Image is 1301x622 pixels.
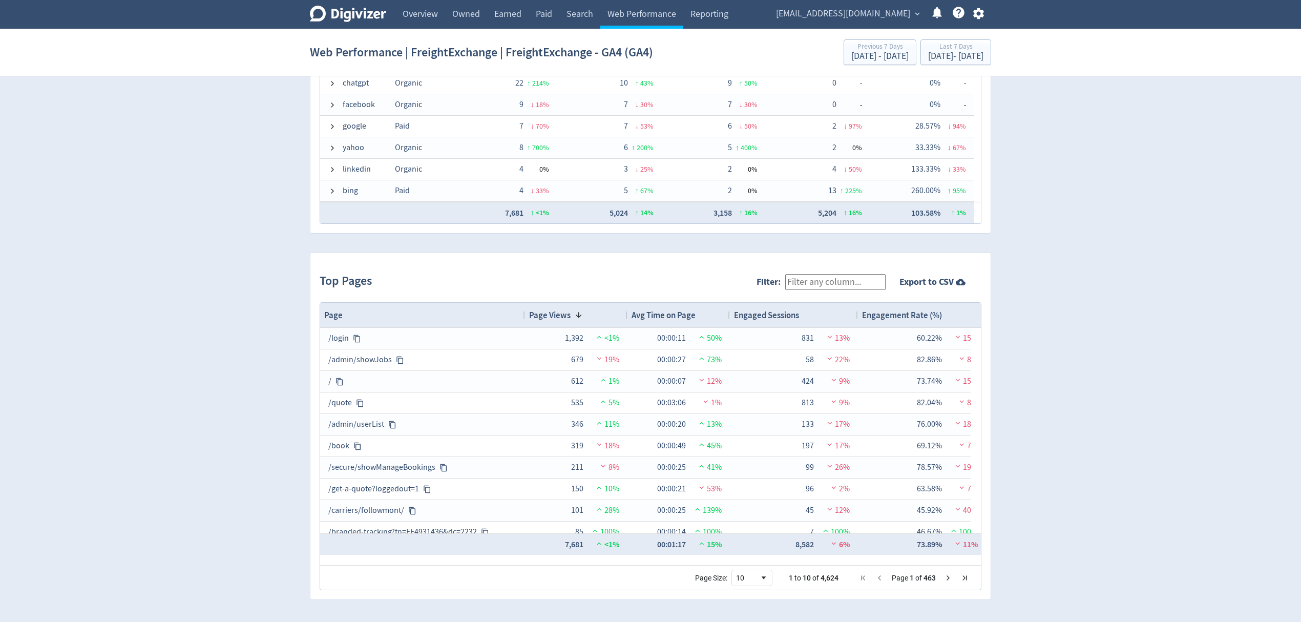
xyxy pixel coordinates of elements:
img: negative-performance.svg [825,505,835,513]
img: negative-performance.svg [701,398,711,405]
span: 214 % [532,78,549,88]
img: positive-performance.svg [821,527,831,534]
img: positive-performance.svg [594,484,604,491]
img: positive-performance.svg [697,441,707,448]
span: 53% [697,484,722,494]
span: of [915,574,922,582]
span: 43 % [640,78,654,88]
span: 40% [953,505,978,515]
img: negative-performance.svg [953,419,963,427]
span: 2% [829,484,850,494]
span: 4,624 [821,574,838,582]
div: Page Size: [695,574,727,582]
span: 15% [697,539,722,550]
div: 63.58% [916,479,942,499]
div: 00:03:06 [657,393,686,413]
div: First Page [859,574,867,582]
span: 11% [953,539,978,550]
div: 46.67% [916,522,942,542]
span: 8% [957,398,978,408]
img: negative-performance.svg [825,441,835,448]
span: 41% [697,462,722,472]
div: /get-a-quote?loggedout=1 [328,479,517,499]
img: positive-performance.svg [693,505,703,513]
div: Page Size [731,570,772,586]
span: 67 % [953,143,966,152]
img: positive-performance.svg [590,527,600,534]
span: - [836,73,862,93]
img: negative-performance.svg [957,398,967,405]
div: 319 [558,436,583,456]
span: - [940,95,966,115]
div: 00:01:17 [657,534,686,554]
span: 33 % [536,186,549,195]
span: ↑ [739,78,743,88]
img: positive-performance.svg [594,333,604,341]
div: 78.57% [916,458,942,478]
div: [DATE] - [DATE] [928,52,983,61]
img: positive-performance.svg [697,462,707,470]
div: /login [328,328,517,348]
span: 22% [825,355,850,365]
span: ↓ [635,100,639,109]
span: ↓ [948,143,951,152]
span: 13% [697,419,722,429]
span: 14 % [640,208,654,218]
span: ↑ [635,208,639,218]
span: 45% [697,441,722,451]
div: 00:00:49 [657,436,686,456]
span: 0% [930,78,940,88]
span: linkedin [343,159,371,179]
span: <1 % [536,208,549,218]
img: positive-performance.svg [594,540,604,547]
div: 00:00:25 [657,458,686,478]
img: negative-performance.svg [825,419,835,427]
img: negative-performance.svg [598,462,608,470]
img: negative-performance.svg [957,355,967,362]
span: 3 [624,164,628,174]
div: /carriers/followmont/ [328,501,517,521]
span: Organic [395,142,422,153]
span: ↑ [632,143,635,152]
span: expand_more [913,9,922,18]
div: 346 [558,414,583,434]
span: 5,024 [610,208,628,218]
span: 26% [825,462,850,472]
span: 260.00% [911,185,940,196]
span: 5% [598,398,619,408]
img: positive-performance.svg [693,527,703,534]
span: 9% [829,398,850,408]
span: google [343,116,366,136]
div: 612 [558,371,583,391]
span: 53 % [640,121,654,131]
span: 50% [697,333,722,343]
span: 7 [728,99,732,110]
span: 2 [832,121,836,131]
span: ↓ [739,121,743,131]
img: negative-performance.svg [953,462,963,470]
span: 12% [825,505,850,515]
span: 22 [515,78,523,88]
div: 69.12% [916,436,942,456]
span: 103.58% [911,208,940,218]
div: 197 [788,436,814,456]
span: ↑ [951,208,955,218]
div: 99 [788,458,814,478]
span: 7 [624,121,628,131]
span: 33 % [953,164,966,174]
span: 100% [949,527,978,537]
div: 101 [558,501,583,521]
img: positive-performance.svg [697,540,707,547]
span: Engagement Rate (%) [862,309,942,321]
img: positive-performance.svg [594,505,604,513]
div: /book [328,436,517,456]
div: Last Page [960,574,969,582]
span: 17% [825,441,850,451]
span: 139% [693,505,722,515]
span: 463 [924,574,936,582]
span: Engaged Sessions [734,309,799,321]
span: 7% [957,441,978,451]
span: - [940,73,966,93]
span: 18 % [536,100,549,109]
span: ↓ [635,164,639,174]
